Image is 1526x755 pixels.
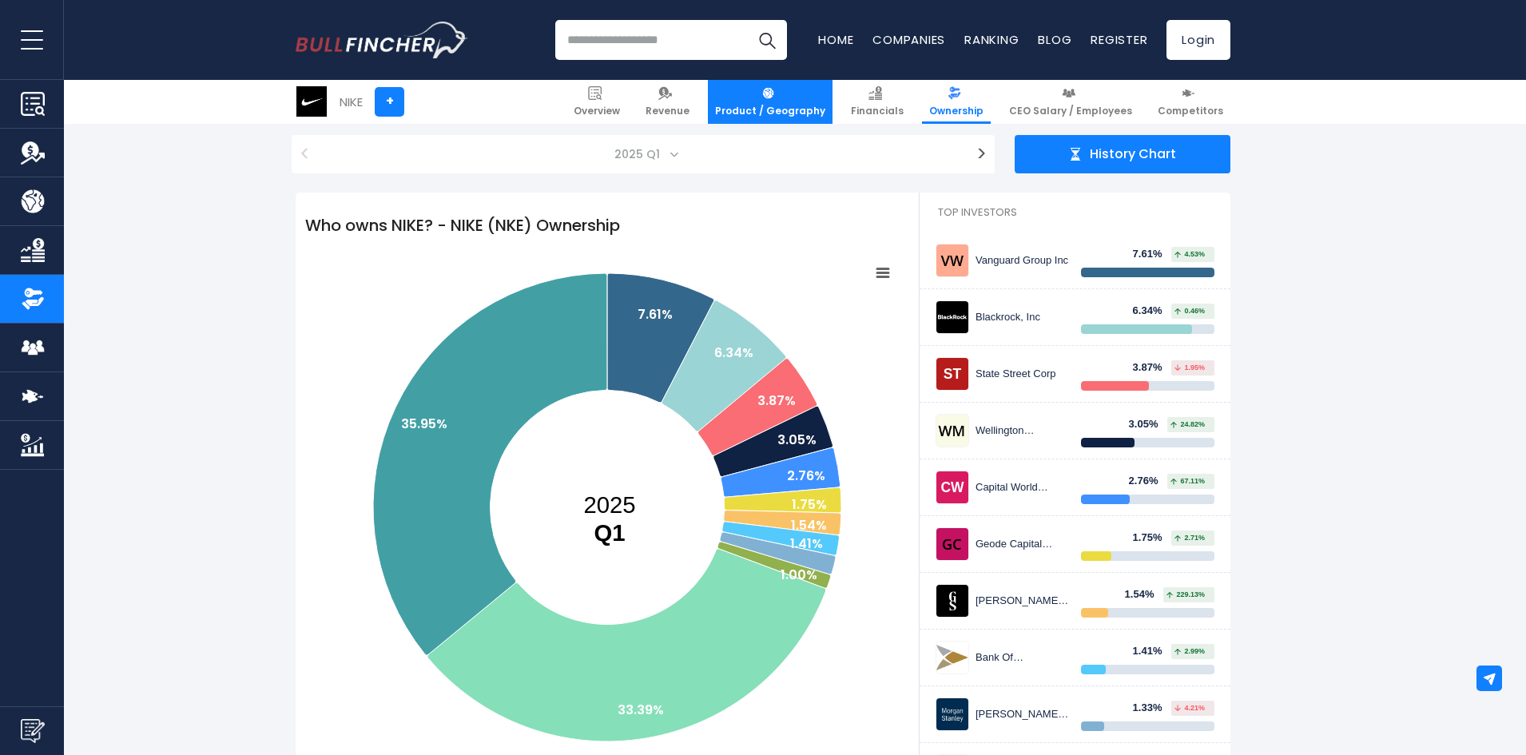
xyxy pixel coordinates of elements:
a: Companies [872,31,945,48]
img: NKE logo [296,86,327,117]
div: Bank Of [US_STATE] Mellon Corp [976,651,1069,665]
span: Competitors [1158,105,1223,117]
img: Bullfincher logo [296,22,468,58]
div: 1.33% [1133,701,1172,715]
span: 1.95% [1174,364,1205,372]
span: 24.82% [1170,421,1205,428]
a: Financials [844,80,911,124]
text: 1.54% [791,516,827,534]
div: 7.61% [1133,248,1172,261]
a: CEO Salary / Employees [1002,80,1139,124]
span: Overview [574,105,620,117]
div: Geode Capital Management, LLC [976,538,1069,551]
span: 2025 Q1 [608,143,670,165]
text: 1.75% [792,495,827,514]
text: 2.76% [787,467,825,485]
div: 3.87% [1133,361,1172,375]
button: < [292,135,318,173]
span: 2025 Q1 [326,135,960,173]
div: [PERSON_NAME] [PERSON_NAME] [976,708,1069,721]
span: 4.53% [1174,251,1205,258]
span: CEO Salary / Employees [1009,105,1132,117]
div: Blackrock, Inc [976,311,1069,324]
span: History Chart [1090,146,1176,163]
text: 3.05% [777,431,817,449]
img: history chart [1069,148,1082,161]
span: Ownership [929,105,984,117]
a: Overview [566,80,627,124]
text: 6.34% [714,344,753,362]
div: 6.34% [1133,304,1172,318]
span: 229.13% [1166,591,1205,598]
a: Login [1166,20,1230,60]
text: 1.00% [781,566,817,584]
img: Ownership [21,287,45,311]
div: 2.76% [1129,475,1168,488]
h2: Top Investors [920,193,1230,232]
a: Revenue [638,80,697,124]
div: [PERSON_NAME] [PERSON_NAME] Group Inc [976,594,1069,608]
button: > [968,135,995,173]
span: Revenue [646,105,689,117]
div: Capital World Investors [976,481,1069,495]
div: 1.54% [1125,588,1164,602]
button: Search [747,20,787,60]
a: Blog [1038,31,1071,48]
a: Go to homepage [296,22,467,58]
h1: Who owns NIKE? - NIKE (NKE) Ownership [296,204,919,247]
div: 1.75% [1133,531,1172,545]
a: Ownership [922,80,991,124]
text: 3.87% [757,391,796,410]
span: Financials [851,105,904,117]
span: 67.11% [1170,478,1205,485]
a: + [375,87,404,117]
span: 2.99% [1174,648,1205,655]
text: 33.39% [618,701,664,719]
div: NIKE [340,93,363,111]
span: Product / Geography [715,105,825,117]
span: 4.21% [1174,705,1205,712]
a: Ranking [964,31,1019,48]
a: Home [818,31,853,48]
div: Vanguard Group Inc [976,254,1069,268]
a: Product / Geography [708,80,833,124]
div: Wellington Management Group LLP [976,424,1069,438]
div: State Street Corp [976,368,1069,381]
a: Competitors [1150,80,1230,124]
text: 7.61% [638,305,673,324]
a: Register [1091,31,1147,48]
div: 3.05% [1129,418,1168,431]
span: 0.46% [1174,308,1205,315]
span: 2.71% [1174,534,1205,542]
text: 2025 [583,491,635,546]
text: 35.95% [401,415,447,433]
div: 1.41% [1133,645,1172,658]
text: 1.41% [790,534,823,553]
tspan: Q1 [594,519,625,546]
